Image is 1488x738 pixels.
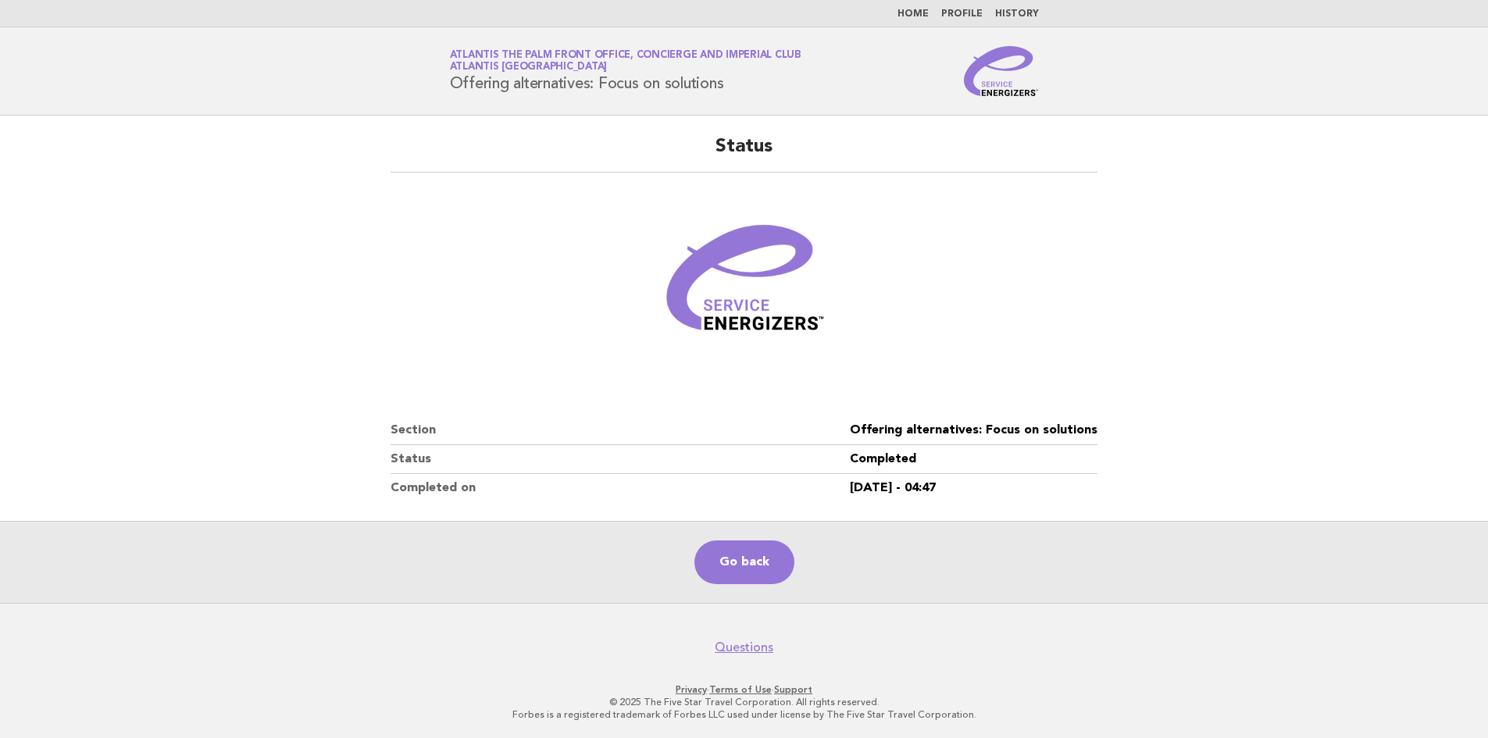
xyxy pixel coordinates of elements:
[266,683,1222,696] p: · ·
[266,708,1222,721] p: Forbes is a registered trademark of Forbes LLC used under license by The Five Star Travel Corpora...
[651,191,838,379] img: Verified
[995,9,1039,19] a: History
[709,684,772,695] a: Terms of Use
[897,9,929,19] a: Home
[266,696,1222,708] p: © 2025 The Five Star Travel Corporation. All rights reserved.
[450,50,801,72] a: Atlantis The Palm Front Office, Concierge and Imperial ClubAtlantis [GEOGRAPHIC_DATA]
[715,640,773,655] a: Questions
[964,46,1039,96] img: Service Energizers
[694,540,794,584] a: Go back
[450,62,608,73] span: Atlantis [GEOGRAPHIC_DATA]
[850,416,1097,445] dd: Offering alternatives: Focus on solutions
[850,474,1097,502] dd: [DATE] - 04:47
[774,684,812,695] a: Support
[391,416,850,445] dt: Section
[391,445,850,474] dt: Status
[676,684,707,695] a: Privacy
[850,445,1097,474] dd: Completed
[941,9,983,19] a: Profile
[391,134,1097,173] h2: Status
[391,474,850,502] dt: Completed on
[450,51,801,91] h1: Offering alternatives: Focus on solutions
